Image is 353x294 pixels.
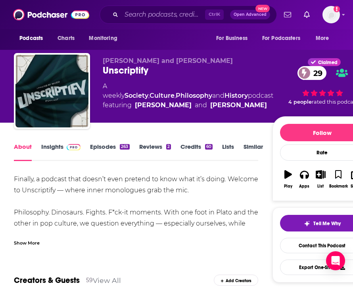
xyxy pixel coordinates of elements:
[103,101,273,110] span: featuring
[205,9,224,20] span: Ctrl K
[14,275,80,285] a: Creators & Guests
[326,251,345,270] div: Open Intercom Messenger
[304,220,310,227] img: tell me why sparkle
[224,92,248,99] a: History
[317,184,324,189] div: List
[211,31,257,46] button: open menu
[125,92,148,99] a: Society
[100,6,277,24] div: Search podcasts, credits, & more...
[255,5,270,12] span: New
[299,184,309,189] div: Apps
[121,8,205,21] input: Search podcasts, credits, & more...
[284,184,292,189] div: Play
[244,143,263,161] a: Similar
[148,92,150,99] span: ,
[222,143,234,161] a: Lists
[120,144,129,150] div: 263
[301,8,313,21] a: Show notifications dropdown
[214,275,258,286] div: Add Creators
[305,66,326,80] span: 29
[318,61,338,64] span: Claimed
[150,92,175,99] a: Culture
[313,220,341,227] span: Tell Me Why
[14,31,53,46] button: open menu
[86,277,93,284] div: 59
[234,13,267,17] span: Open Advanced
[180,143,213,161] a: Credits60
[329,184,348,189] div: Bookmark
[14,174,258,285] div: Finally, a podcast that doesn’t even pretend to know what it’s doing. Welcome to Unscriptify — wh...
[230,10,270,19] button: Open AdvancedNew
[139,143,171,161] a: Reviews2
[83,31,127,46] button: open menu
[257,31,312,46] button: open menu
[15,55,88,127] img: Unscriptify
[216,33,247,44] span: For Business
[329,165,348,193] button: Bookmark
[288,99,312,105] span: 4 people
[334,6,340,12] svg: Add a profile image
[176,92,212,99] a: Philosophy
[296,165,313,193] button: Apps
[313,165,329,193] button: List
[89,33,117,44] span: Monitoring
[262,33,300,44] span: For Podcasters
[14,143,32,161] a: About
[322,6,340,23] span: Logged in as calellac
[58,33,75,44] span: Charts
[310,31,339,46] button: open menu
[67,144,81,150] img: Podchaser Pro
[210,101,267,110] a: Luka Vucic
[103,57,233,64] span: [PERSON_NAME] and [PERSON_NAME]
[280,165,296,193] button: Play
[13,7,89,22] img: Podchaser - Follow, Share and Rate Podcasts
[195,101,207,110] span: and
[322,6,340,23] img: User Profile
[297,66,326,80] a: 29
[316,33,329,44] span: More
[19,33,43,44] span: Podcasts
[90,143,129,161] a: Episodes263
[93,276,121,285] a: View All
[103,82,273,110] div: A weekly podcast
[166,144,171,150] div: 2
[281,8,294,21] a: Show notifications dropdown
[322,6,340,23] button: Show profile menu
[41,143,81,161] a: InsightsPodchaser Pro
[135,101,192,110] a: Petar Dzakovic
[52,31,79,46] a: Charts
[212,92,224,99] span: and
[205,144,213,150] div: 60
[175,92,176,99] span: ,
